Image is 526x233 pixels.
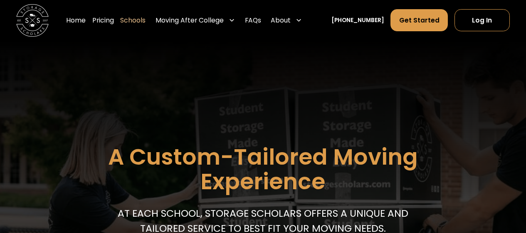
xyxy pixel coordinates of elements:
[92,9,114,32] a: Pricing
[16,4,49,37] img: Storage Scholars main logo
[331,16,384,25] a: [PHONE_NUMBER]
[245,9,261,32] a: FAQs
[390,9,448,31] a: Get Started
[16,4,49,37] a: home
[68,145,458,194] h1: A Custom-Tailored Moving Experience
[267,9,305,32] div: About
[152,9,238,32] div: Moving After College
[120,9,146,32] a: Schools
[156,15,224,25] div: Moving After College
[454,9,510,31] a: Log In
[271,15,291,25] div: About
[66,9,86,32] a: Home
